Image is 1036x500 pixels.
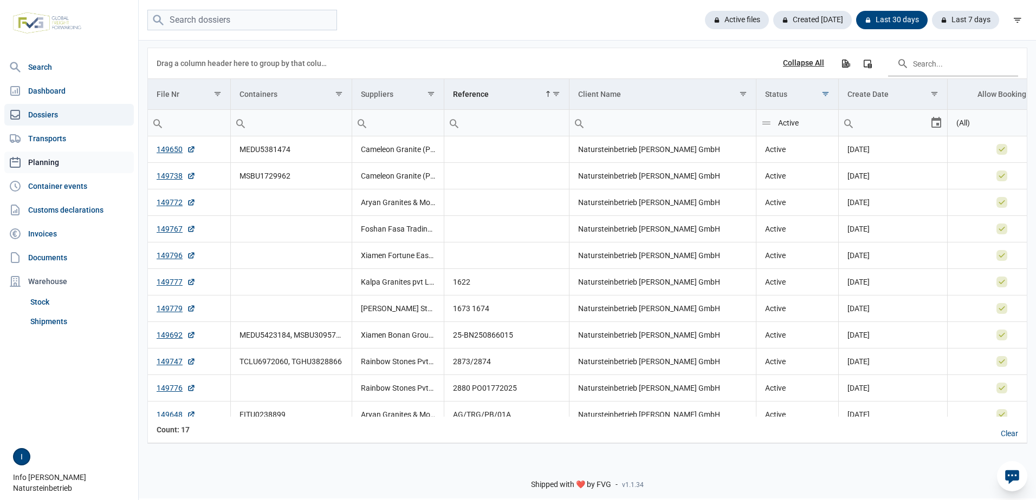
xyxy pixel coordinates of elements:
div: Select [930,110,943,136]
td: MEDU5381474 [230,136,352,163]
td: 1622 [444,269,569,295]
td: Filter cell [839,110,948,136]
a: 149776 [157,383,196,393]
td: Rainbow Stones Pvt. Ltd. [352,348,444,375]
a: 149767 [157,223,196,234]
div: Export all data to Excel [836,54,855,73]
div: Search box [352,110,372,136]
td: Column Client Name [569,79,756,110]
td: Natursteinbetrieb [PERSON_NAME] GmbH [569,216,756,242]
td: Natursteinbetrieb [PERSON_NAME] GmbH [569,402,756,428]
div: Create Date [847,90,889,98]
div: Drag a column header here to group by that column [157,55,331,72]
a: Planning [4,152,134,173]
a: 149738 [157,170,196,181]
td: Natursteinbetrieb [PERSON_NAME] GmbH [569,295,756,322]
td: Active [756,163,839,189]
div: Allow Booking [977,90,1026,98]
span: Show filter options for column 'Suppliers' [427,90,435,98]
td: MEDU5423184, MSBU3095790, MSMU2384880, MSMU2839839, TGCU2134100 [230,322,352,348]
div: Client Name [578,90,621,98]
td: Filter cell [352,110,444,136]
div: Collapse All [783,58,824,68]
span: [DATE] [847,384,870,392]
td: MSBU1729962 [230,163,352,189]
div: Active files [705,11,769,29]
div: Search box [756,110,776,136]
span: [DATE] [847,172,870,180]
td: Natursteinbetrieb [PERSON_NAME] GmbH [569,189,756,216]
td: Column Create Date [839,79,948,110]
div: Search box [839,110,858,136]
span: [DATE] [847,304,870,313]
td: 2873/2874 [444,348,569,375]
td: 25-BN250866015 [444,322,569,348]
td: Aryan Granites & Monuments Pvt. Ltd. [352,402,444,428]
td: Natursteinbetrieb [PERSON_NAME] GmbH [569,242,756,269]
div: Info [PERSON_NAME] Natursteinbetrieb [13,448,132,494]
a: 149692 [157,330,196,340]
div: Search box [148,110,167,136]
td: Cameleon Granite (PTY) Ltd. [352,163,444,189]
td: Column Containers [230,79,352,110]
td: Active [756,136,839,163]
a: Invoices [4,223,134,245]
a: 149747 [157,356,196,367]
div: filter [1008,10,1027,30]
a: Dossiers [4,104,134,126]
td: Xiamen Bonan Group Co., Ltd. [352,322,444,348]
div: Last 30 days [856,11,928,29]
input: Search dossiers [147,10,337,31]
a: 149796 [157,250,196,261]
td: Active [756,189,839,216]
span: Show filter options for column 'Client Name' [739,90,747,98]
input: Filter cell [569,110,755,136]
td: Column Status [756,79,839,110]
td: 2880 PO01772025 [444,375,569,402]
td: Column Suppliers [352,79,444,110]
td: Kalpa Granites pvt Ltd [352,269,444,295]
a: Dashboard [4,80,134,102]
td: Filter cell [756,110,839,136]
td: Active [756,348,839,375]
span: [DATE] [847,251,870,260]
a: 149650 [157,144,196,155]
td: Natursteinbetrieb [PERSON_NAME] GmbH [569,375,756,402]
a: 149777 [157,277,196,287]
td: AG/TRG/PB/01A [444,402,569,428]
div: Created [DATE] [773,11,852,29]
span: [DATE] [847,278,870,286]
td: [PERSON_NAME] Stones LLP [352,295,444,322]
td: Natursteinbetrieb [PERSON_NAME] GmbH [569,269,756,295]
td: Active [756,375,839,402]
div: Last 7 days [932,11,999,29]
span: Show filter options for column 'Create Date' [930,90,938,98]
a: Container events [4,175,134,197]
button: I [13,448,30,465]
input: Filter cell [148,110,230,136]
div: Data grid with 17 rows and 8 columns [148,48,1027,443]
span: [DATE] [847,225,870,233]
a: 149648 [157,409,196,420]
span: Show filter options for column 'Containers' [335,90,343,98]
div: Warehouse [4,271,134,292]
span: [DATE] [847,331,870,339]
span: Show filter options for column 'Reference' [552,90,560,98]
td: Natursteinbetrieb [PERSON_NAME] GmbH [569,163,756,189]
td: TCLU6972060, TGHU3828866 [230,348,352,375]
span: Show filter options for column 'File Nr' [213,90,222,98]
span: [DATE] [847,410,870,419]
td: Xiamen Fortune East Imp & Exp Co., Ltd. [352,242,444,269]
td: Filter cell [569,110,756,136]
input: Filter cell [231,110,352,136]
td: 1673 1674 [444,295,569,322]
td: Natursteinbetrieb [PERSON_NAME] GmbH [569,348,756,375]
td: Foshan Fasa Trading Co., Ltd. [352,216,444,242]
td: Rainbow Stones Pvt. Ltd. [352,375,444,402]
span: - [616,480,618,490]
td: Active [756,269,839,295]
td: Column Reference [444,79,569,110]
span: [DATE] [847,357,870,366]
a: Customs declarations [4,199,134,221]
